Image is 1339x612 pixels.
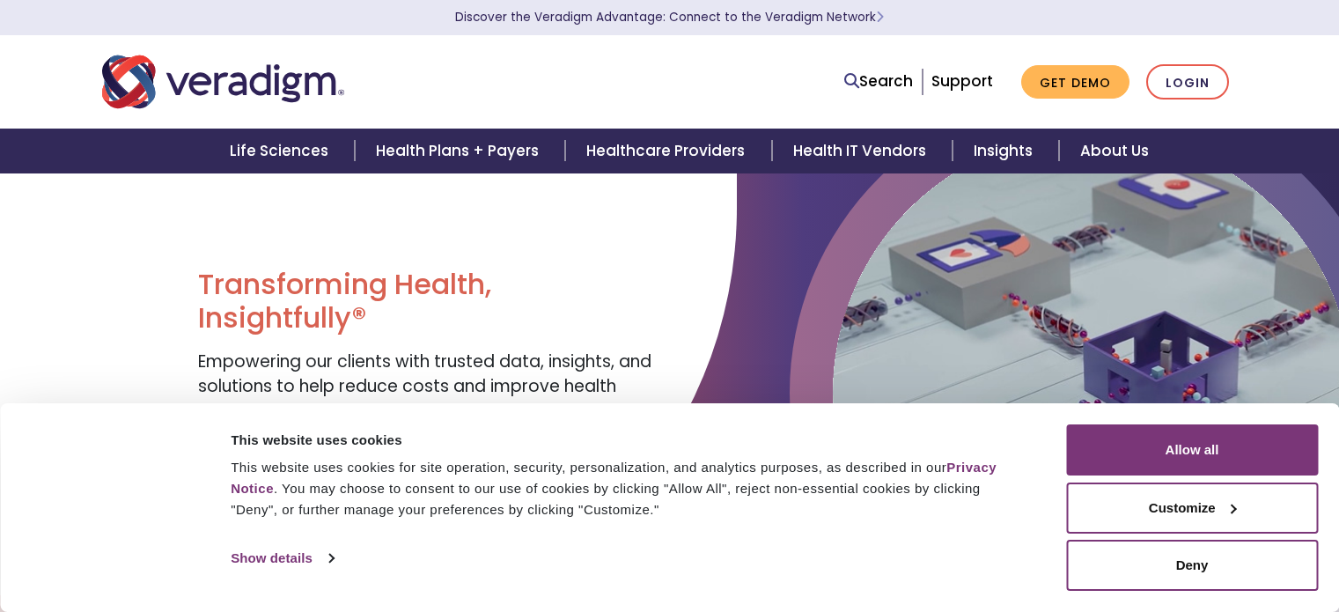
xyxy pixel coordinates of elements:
[455,9,884,26] a: Discover the Veradigm Advantage: Connect to the Veradigm NetworkLearn More
[1066,540,1318,591] button: Deny
[1066,483,1318,534] button: Customize
[772,129,953,173] a: Health IT Vendors
[1066,424,1318,476] button: Allow all
[1146,64,1229,100] a: Login
[209,129,355,173] a: Life Sciences
[198,268,656,335] h1: Transforming Health, Insightfully®
[844,70,913,93] a: Search
[565,129,771,173] a: Healthcare Providers
[102,53,344,111] img: Veradigm logo
[1059,129,1170,173] a: About Us
[231,430,1026,451] div: This website uses cookies
[953,129,1059,173] a: Insights
[355,129,565,173] a: Health Plans + Payers
[1021,65,1129,100] a: Get Demo
[876,9,884,26] span: Learn More
[231,545,333,571] a: Show details
[931,70,993,92] a: Support
[198,350,651,424] span: Empowering our clients with trusted data, insights, and solutions to help reduce costs and improv...
[231,457,1026,520] div: This website uses cookies for site operation, security, personalization, and analytics purposes, ...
